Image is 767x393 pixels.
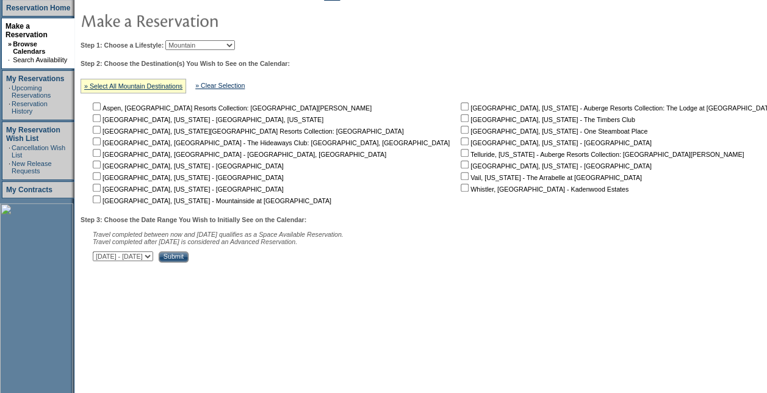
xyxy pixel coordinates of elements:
nobr: [GEOGRAPHIC_DATA], [US_STATE] - [GEOGRAPHIC_DATA], [US_STATE] [90,116,323,123]
a: Upcoming Reservations [12,84,51,99]
nobr: [GEOGRAPHIC_DATA], [US_STATE] - Mountainside at [GEOGRAPHIC_DATA] [90,197,331,204]
nobr: [GEOGRAPHIC_DATA], [US_STATE] - [GEOGRAPHIC_DATA] [90,162,284,170]
a: Browse Calendars [13,40,45,55]
nobr: Whistler, [GEOGRAPHIC_DATA] - Kadenwood Estates [458,186,628,193]
a: » Clear Selection [195,82,245,89]
img: pgTtlMakeReservation.gif [81,8,325,32]
nobr: [GEOGRAPHIC_DATA], [GEOGRAPHIC_DATA] - The Hideaways Club: [GEOGRAPHIC_DATA], [GEOGRAPHIC_DATA] [90,139,450,146]
td: · [9,100,10,115]
a: » Select All Mountain Destinations [84,82,182,90]
b: Step 3: Choose the Date Range You Wish to Initially See on the Calendar: [81,216,306,223]
nobr: Vail, [US_STATE] - The Arrabelle at [GEOGRAPHIC_DATA] [458,174,642,181]
a: Make a Reservation [5,22,48,39]
nobr: [GEOGRAPHIC_DATA], [US_STATE] - [GEOGRAPHIC_DATA] [90,186,284,193]
a: New Release Requests [12,160,51,175]
nobr: [GEOGRAPHIC_DATA], [US_STATE] - [GEOGRAPHIC_DATA] [90,174,284,181]
nobr: [GEOGRAPHIC_DATA], [US_STATE] - The Timbers Club [458,116,635,123]
nobr: [GEOGRAPHIC_DATA], [US_STATE] - [GEOGRAPHIC_DATA] [458,162,652,170]
nobr: Telluride, [US_STATE] - Auberge Resorts Collection: [GEOGRAPHIC_DATA][PERSON_NAME] [458,151,744,158]
a: My Reservation Wish List [6,126,60,143]
nobr: [GEOGRAPHIC_DATA], [US_STATE] - One Steamboat Place [458,128,647,135]
a: Search Availability [13,56,67,63]
b: Step 1: Choose a Lifestyle: [81,41,164,49]
td: · [9,144,10,159]
td: · [9,84,10,99]
a: My Contracts [6,186,52,194]
span: Travel completed between now and [DATE] qualifies as a Space Available Reservation. [93,231,344,238]
nobr: [GEOGRAPHIC_DATA], [GEOGRAPHIC_DATA] - [GEOGRAPHIC_DATA], [GEOGRAPHIC_DATA] [90,151,386,158]
a: Reservation Home [6,4,70,12]
td: · [8,56,12,63]
td: · [9,160,10,175]
nobr: Travel completed after [DATE] is considered an Advanced Reservation. [93,238,297,245]
nobr: Aspen, [GEOGRAPHIC_DATA] Resorts Collection: [GEOGRAPHIC_DATA][PERSON_NAME] [90,104,372,112]
nobr: [GEOGRAPHIC_DATA], [US_STATE] - [GEOGRAPHIC_DATA] [458,139,652,146]
b: » [8,40,12,48]
b: Step 2: Choose the Destination(s) You Wish to See on the Calendar: [81,60,290,67]
a: Cancellation Wish List [12,144,65,159]
a: My Reservations [6,74,64,83]
a: Reservation History [12,100,48,115]
input: Submit [159,251,189,262]
nobr: [GEOGRAPHIC_DATA], [US_STATE][GEOGRAPHIC_DATA] Resorts Collection: [GEOGRAPHIC_DATA] [90,128,403,135]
